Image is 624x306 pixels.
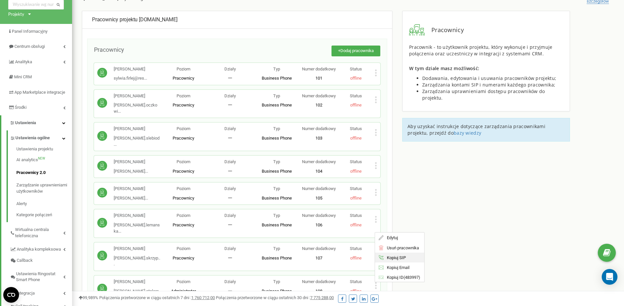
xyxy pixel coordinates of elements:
[384,275,404,279] span: Kopiuj ID
[114,256,160,267] span: [PERSON_NAME].skrzyp...
[302,186,336,191] span: Numer dodatkowy
[3,287,19,303] button: Open CMP widget
[273,246,280,251] span: Typ
[114,289,159,300] span: [PERSON_NAME].stolarsk...
[15,120,36,125] span: Ustawienia
[114,159,148,165] p: [PERSON_NAME]
[177,67,190,71] span: Poziom
[173,76,194,81] span: Pracownicy
[92,16,382,24] div: [DOMAIN_NAME]
[273,186,280,191] span: Typ
[114,93,160,99] p: [PERSON_NAME]
[16,146,72,154] a: Ustawienia projektu
[224,93,236,98] span: Działy
[273,67,280,71] span: Typ
[384,255,406,259] span: Kopiuj SIP
[273,93,280,98] span: Typ
[99,295,215,300] span: Połączenia przetworzone w ciągu ostatnich 7 dni :
[177,246,190,251] span: Poziom
[407,123,545,136] span: Aby uzyskać instrukcje dotyczące zarządzania pracownikami projektu, przejdź do
[350,256,362,260] span: offline
[15,59,32,64] span: Analityka
[262,76,292,81] span: Business Phone
[350,289,362,294] span: offline
[10,130,72,144] a: Ustawienia ogólne
[16,179,72,198] a: Zarządzanie uprawnieniami użytkowników
[14,44,45,49] span: Centrum obsługi
[228,222,232,227] span: 一
[350,196,362,201] span: offline
[300,168,337,175] p: 104
[10,255,72,266] a: Callback
[454,130,481,136] a: bazy wiedzy
[228,196,232,201] span: 一
[14,74,32,79] span: Mini CRM
[425,26,464,34] span: Pracownicy
[302,67,336,71] span: Numer dodatkowy
[302,159,336,164] span: Numer dodatkowy
[177,186,190,191] span: Poziom
[177,93,190,98] span: Poziom
[16,166,72,179] a: Pracownicy 2.0
[300,255,337,261] p: 107
[114,136,160,147] span: [PERSON_NAME].slebiod...
[302,246,336,251] span: Numer dodatkowy
[262,169,292,174] span: Business Phone
[224,126,236,131] span: Działy
[173,196,194,201] span: Pracownicy
[273,159,280,164] span: Typ
[300,195,337,201] p: 105
[114,169,148,174] span: [PERSON_NAME]...
[94,46,124,53] span: Pracownicy
[224,213,236,218] span: Działy
[350,222,362,227] span: offline
[302,213,336,218] span: Numer dodatkowy
[10,242,72,255] a: Analityka kompleksowa
[114,222,160,234] span: [PERSON_NAME].lemanska...
[177,279,190,284] span: Poziom
[350,126,362,131] span: Status
[173,256,194,260] span: Pracownicy
[171,289,196,294] span: Administrator
[228,256,232,260] span: 一
[16,290,35,296] span: Integracja
[350,93,362,98] span: Status
[409,65,479,71] span: W tym dziale masz możliwość:
[173,103,194,107] span: Pracownicy
[384,265,409,269] span: Kopiuj Email
[602,269,617,285] div: Open Intercom Messenger
[92,16,138,23] span: Pracownicy projektu
[224,246,236,251] span: Działy
[375,272,424,282] div: ( 483997 )
[228,136,232,141] span: 一
[173,136,194,141] span: Pracownicy
[114,213,160,219] p: [PERSON_NAME]
[177,159,190,164] span: Poziom
[350,67,362,71] span: Status
[350,213,362,218] span: Status
[114,196,148,201] span: [PERSON_NAME]...
[15,105,27,110] span: Środki
[114,126,160,132] p: [PERSON_NAME]
[228,169,232,174] span: 一
[228,76,232,81] span: 一
[350,76,362,81] span: offline
[79,295,98,300] span: 99,989%
[114,246,160,252] p: [PERSON_NAME]
[216,295,334,300] span: Połączenia przetworzone w ciągu ostatnich 30 dni :
[16,198,72,210] a: Alerty
[114,186,148,192] p: [PERSON_NAME]
[384,245,419,250] span: Usuń pracownika
[224,186,236,191] span: Działy
[422,88,545,101] span: Zarządzania uprawnieniami dostępu pracowników do projektu.
[16,154,72,166] a: AI analyticsNEW
[15,227,63,239] span: Wirtualna centrala telefoniczna
[224,159,236,164] span: Działy
[191,295,215,300] u: 1 760 712,00
[384,235,398,239] span: Edytuj
[262,289,292,294] span: Business Phone
[350,186,362,191] span: Status
[14,90,65,95] span: App Marketplace integracje
[273,126,280,131] span: Typ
